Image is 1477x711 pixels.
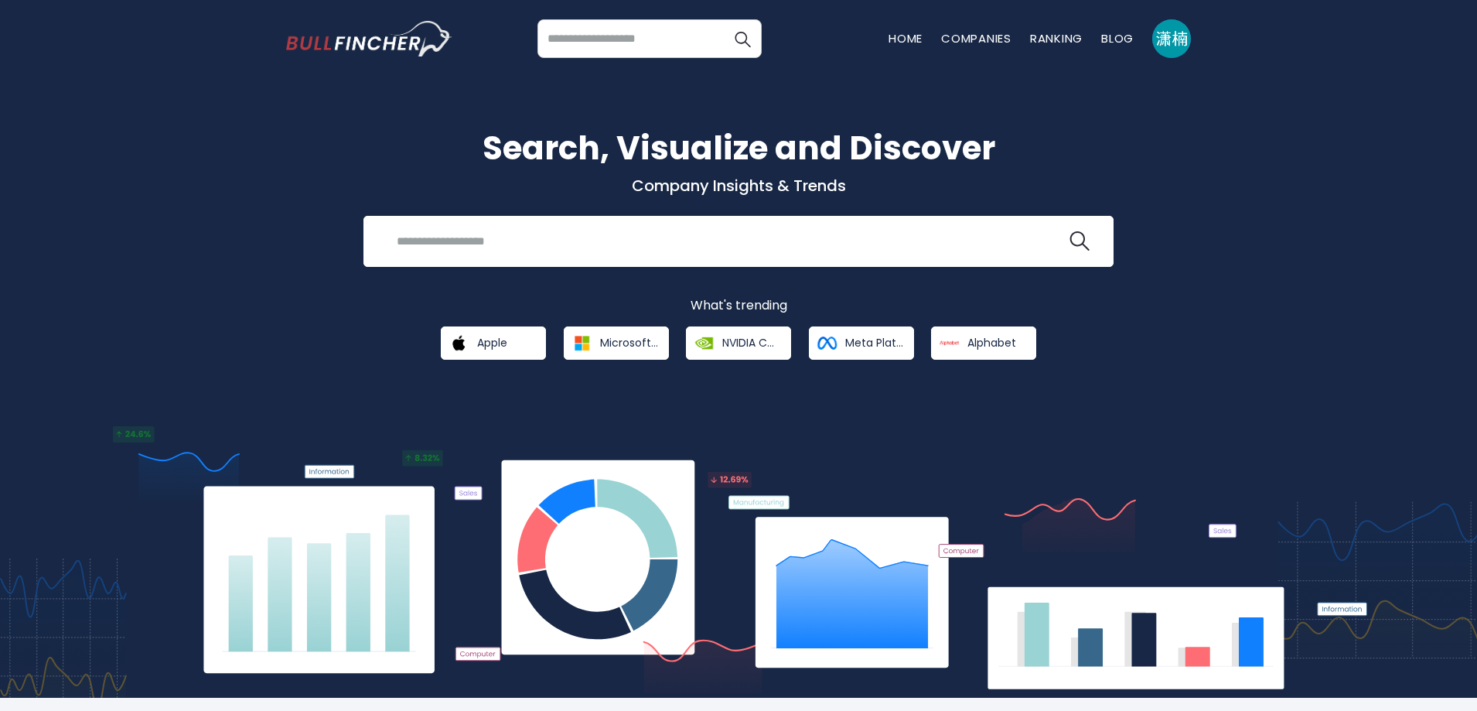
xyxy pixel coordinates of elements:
[941,30,1011,46] a: Companies
[889,30,923,46] a: Home
[286,298,1191,314] p: What's trending
[564,326,669,360] a: Microsoft Corporation
[286,21,452,56] a: Go to homepage
[723,19,762,58] button: Search
[722,336,780,350] span: NVIDIA Corporation
[809,326,914,360] a: Meta Platforms
[1030,30,1083,46] a: Ranking
[477,336,507,350] span: Apple
[686,326,791,360] a: NVIDIA Corporation
[286,124,1191,173] h1: Search, Visualize and Discover
[845,336,903,350] span: Meta Platforms
[1069,231,1090,251] img: search icon
[286,21,452,56] img: bullfincher logo
[931,326,1036,360] a: Alphabet
[441,326,546,360] a: Apple
[286,176,1191,196] p: Company Insights & Trends
[967,336,1016,350] span: Alphabet
[1101,30,1134,46] a: Blog
[600,336,658,350] span: Microsoft Corporation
